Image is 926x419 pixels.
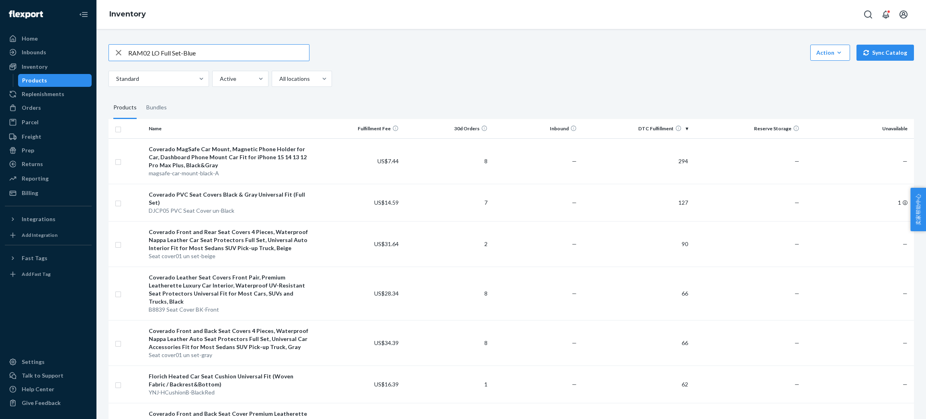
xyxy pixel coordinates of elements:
[491,119,580,138] th: Inbound
[402,221,491,267] td: 2
[5,369,92,382] a: Talk to Support
[795,158,799,164] span: —
[149,372,309,388] div: Florich Heated Car Seat Cushion Universal Fit (Woven Fabric / Backrest&Bottom)
[795,381,799,388] span: —
[795,290,799,297] span: —
[878,6,894,23] button: Open notifications
[22,254,47,262] div: Fast Tags
[219,75,220,83] input: Active
[572,381,577,388] span: —
[115,75,116,83] input: Standard
[580,267,691,320] td: 66
[22,189,38,197] div: Billing
[856,45,914,61] button: Sync Catalog
[22,358,45,366] div: Settings
[22,63,47,71] div: Inventory
[22,146,34,154] div: Prep
[22,215,55,223] div: Integrations
[572,240,577,247] span: —
[22,175,49,183] div: Reporting
[149,228,309,252] div: Coverado Front and Rear Seat Covers 4 Pieces, Waterproof Nappa Leather Car Seat Protectors Full S...
[5,252,92,265] button: Fast Tags
[795,240,799,247] span: —
[816,49,844,57] div: Action
[22,76,47,84] div: Products
[860,6,876,23] button: Open Search Box
[149,252,309,260] div: Seat cover01 un set-beige
[22,372,64,380] div: Talk to Support
[580,221,691,267] td: 90
[572,199,577,206] span: —
[572,158,577,164] span: —
[377,158,399,164] span: US$7.44
[580,184,691,221] td: 127
[149,388,309,396] div: YNJ-HCushionB-BlackRed
[903,158,908,164] span: —
[313,119,402,138] th: Fulfillment Fee
[402,320,491,366] td: 8
[5,268,92,281] a: Add Fast Tag
[810,45,850,61] button: Action
[895,6,912,23] button: Open account menu
[803,119,914,138] th: Unavailable
[5,144,92,157] a: Prep
[149,169,309,177] div: magsafe-car-mount-black-A
[5,187,92,199] a: Billing
[903,240,908,247] span: —
[903,290,908,297] span: —
[145,119,313,138] th: Name
[128,45,309,61] input: Search inventory by name or sku
[18,74,92,87] a: Products
[5,60,92,73] a: Inventory
[149,207,309,215] div: DJCP05 PVC Seat Cover un-Black
[5,213,92,226] button: Integrations
[580,320,691,366] td: 66
[22,133,41,141] div: Freight
[572,290,577,297] span: —
[572,339,577,346] span: —
[903,339,908,346] span: —
[22,385,54,393] div: Help Center
[149,327,309,351] div: Coverado Front and Back Seat Covers 4 Pieces, Waterproof Nappa Leather Auto Seat Protectors Full ...
[5,88,92,101] a: Replenishments
[103,3,152,26] ol: breadcrumbs
[691,119,803,138] th: Reserve Storage
[22,160,43,168] div: Returns
[22,35,38,43] div: Home
[149,191,309,207] div: Coverado PVC Seat Covers Black & Gray Universal Fit (Full Set)
[402,184,491,221] td: 7
[795,199,799,206] span: —
[5,130,92,143] a: Freight
[146,97,167,119] div: Bundles
[22,399,61,407] div: Give Feedback
[580,138,691,184] td: 294
[795,339,799,346] span: —
[9,10,43,18] img: Flexport logo
[402,138,491,184] td: 8
[402,366,491,403] td: 1
[109,10,146,18] a: Inventory
[149,145,309,169] div: Coverado MagSafe Car Mount, Magnetic Phone Holder for Car, Dashboard Phone Mount Car Fit for iPho...
[803,184,914,221] td: 1
[22,48,46,56] div: Inbounds
[903,381,908,388] span: —
[910,188,926,231] button: 卖家帮助中心
[113,97,137,119] div: Products
[5,32,92,45] a: Home
[5,355,92,368] a: Settings
[22,271,51,277] div: Add Fast Tag
[5,172,92,185] a: Reporting
[374,339,399,346] span: US$34.39
[76,6,92,23] button: Close Navigation
[402,267,491,320] td: 8
[22,232,57,238] div: Add Integration
[374,199,399,206] span: US$14.59
[149,306,309,314] div: B8839 Seat Cover BK-Front
[580,119,691,138] th: DTC Fulfillment
[149,351,309,359] div: Seat cover01 un set-gray
[5,396,92,409] button: Give Feedback
[149,273,309,306] div: Coverado Leather Seat Covers Front Pair, Premium Leatherette Luxury Car Interior, Waterproof UV-R...
[22,90,64,98] div: Replenishments
[580,366,691,403] td: 62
